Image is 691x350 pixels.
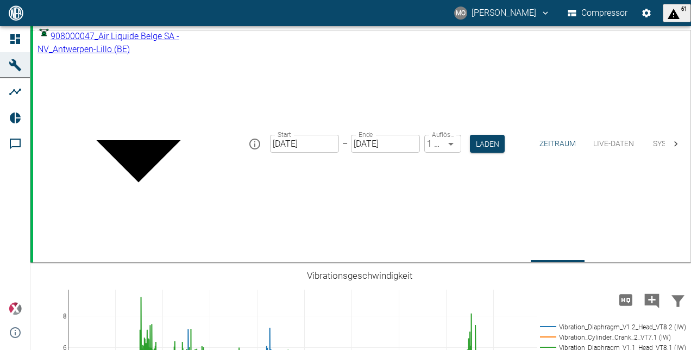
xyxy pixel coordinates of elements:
[342,137,348,150] p: –
[613,294,639,304] span: Hohe Auflösung
[681,5,687,21] span: 61
[453,3,552,23] button: mario.oeser@neuman-esser.com
[663,4,691,22] button: displayAlerts
[351,135,420,153] input: DD.MM.YYYY
[9,302,22,315] img: Xplore Logo
[359,130,373,139] label: Ende
[665,285,691,314] button: Daten filtern
[470,135,505,153] button: Laden
[424,135,461,153] div: 1 Sekunde
[585,26,643,262] button: Live-Daten
[639,285,665,314] button: Kommentar hinzufügen
[37,31,179,54] span: 908000047_Air Liquide Belge SA - NV_Antwerpen-Lillo (BE)
[432,130,456,139] label: Auflösung
[531,26,585,262] button: Zeitraum
[566,3,630,23] button: Compressor
[270,135,339,153] input: DD.MM.YYYY
[278,130,291,139] label: Start
[637,3,656,23] button: Einstellungen
[8,5,24,20] img: logo
[244,133,266,155] button: mission info
[454,7,467,20] div: MO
